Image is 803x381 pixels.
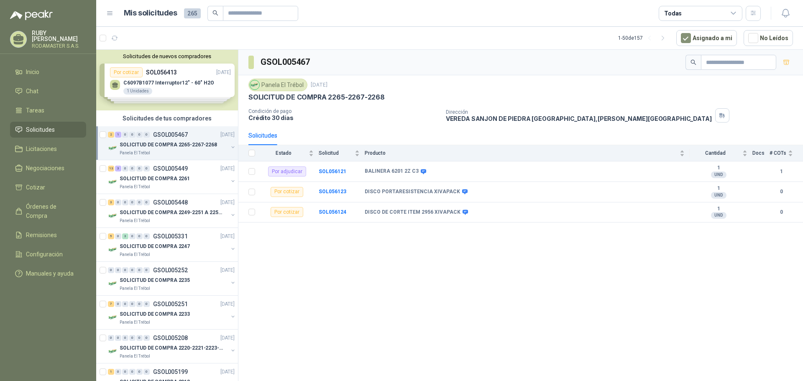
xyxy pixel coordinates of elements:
p: Dirección [446,109,712,115]
div: 0 [108,267,114,273]
span: Cotizar [26,183,45,192]
div: 0 [122,369,128,375]
a: 7 0 0 0 0 0 GSOL005251[DATE] Company LogoSOLICITUD DE COMPRA 2233Panela El Trébol [108,299,236,326]
span: # COTs [770,150,786,156]
div: 0 [136,335,143,341]
p: [DATE] [220,233,235,240]
span: Solicitud [319,150,353,156]
div: UND [711,212,726,219]
p: GSOL005208 [153,335,188,341]
div: 0 [115,301,121,307]
p: SOLICITUD DE COMPRA 2249-2251 A 2256-2258 Y 2262 [120,209,224,217]
p: [DATE] [220,131,235,139]
span: 265 [184,8,201,18]
a: Licitaciones [10,141,86,157]
div: Por cotizar [271,187,303,197]
div: 1 [115,132,121,138]
img: Company Logo [108,279,118,289]
span: Manuales y ayuda [26,269,74,278]
img: Company Logo [108,245,118,255]
a: Manuales y ayuda [10,266,86,281]
div: 0 [122,166,128,171]
div: 0 [136,369,143,375]
a: SOL056123 [319,189,346,194]
p: Panela El Trébol [120,319,150,326]
div: Por adjudicar [268,166,306,176]
div: 0 [122,335,128,341]
div: Panela El Trébol [248,79,307,91]
h3: GSOL005467 [261,56,311,69]
p: RUBY [PERSON_NAME] [32,30,86,42]
a: 0 0 0 0 0 0 GSOL005208[DATE] Company LogoSOLICITUD DE COMPRA 2220-2221-2223-2224Panela El Trébol [108,333,236,360]
span: Estado [260,150,307,156]
span: Licitaciones [26,144,57,153]
p: [DATE] [220,199,235,207]
a: Remisiones [10,227,86,243]
p: RODAMASTER S.A.S. [32,43,86,49]
div: 0 [136,166,143,171]
span: Solicitudes [26,125,55,134]
div: 0 [129,166,136,171]
div: 1 [108,369,114,375]
p: Condición de pago [248,108,439,114]
b: 1 [690,185,747,192]
b: 0 [770,208,793,216]
p: GSOL005199 [153,369,188,375]
span: Cantidad [690,150,741,156]
img: Company Logo [250,80,259,89]
div: Todas [664,9,682,18]
th: Cantidad [690,145,752,161]
img: Logo peakr [10,10,53,20]
p: SOLICITUD DE COMPRA 2247 [120,243,190,251]
p: GSOL005252 [153,267,188,273]
div: 0 [136,132,143,138]
div: 0 [122,132,128,138]
div: 0 [115,369,121,375]
p: SOLICITUD DE COMPRA 2265-2267-2268 [248,93,385,102]
th: Producto [365,145,690,161]
a: Configuración [10,246,86,262]
b: 1 [770,168,793,176]
p: GSOL005331 [153,233,188,239]
div: UND [711,192,726,199]
a: Cotizar [10,179,86,195]
p: Panela El Trébol [120,184,150,190]
img: Company Logo [108,143,118,153]
div: 0 [129,301,136,307]
span: Negociaciones [26,164,64,173]
div: 0 [129,369,136,375]
a: Chat [10,83,86,99]
div: 0 [143,166,150,171]
div: 0 [143,335,150,341]
div: 0 [122,199,128,205]
div: 0 [136,301,143,307]
div: 0 [115,233,121,239]
img: Company Logo [108,312,118,322]
p: [DATE] [220,300,235,308]
th: # COTs [770,145,803,161]
div: 0 [143,369,150,375]
span: Tareas [26,106,44,115]
div: UND [711,171,726,178]
b: 0 [770,188,793,196]
a: 5 0 3 0 0 0 GSOL005331[DATE] Company LogoSOLICITUD DE COMPRA 2247Panela El Trébol [108,231,236,258]
a: SOL056124 [319,209,346,215]
p: Panela El Trébol [120,150,150,156]
b: SOL056121 [319,169,346,174]
div: Solicitudes [248,131,277,140]
p: SOLICITUD DE COMPRA 2261 [120,175,190,183]
a: 2 1 0 0 0 0 GSOL005467[DATE] Company LogoSOLICITUD DE COMPRA 2265-2267-2268Panela El Trébol [108,130,236,156]
p: GSOL005448 [153,199,188,205]
span: Remisiones [26,230,57,240]
a: 13 3 0 0 0 0 GSOL005449[DATE] Company LogoSOLICITUD DE COMPRA 2261Panela El Trébol [108,164,236,190]
p: [DATE] [311,81,327,89]
div: 0 [129,335,136,341]
div: 0 [136,199,143,205]
p: GSOL005251 [153,301,188,307]
b: 1 [690,165,747,171]
div: 3 [122,233,128,239]
a: Inicio [10,64,86,80]
h1: Mis solicitudes [124,7,177,19]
